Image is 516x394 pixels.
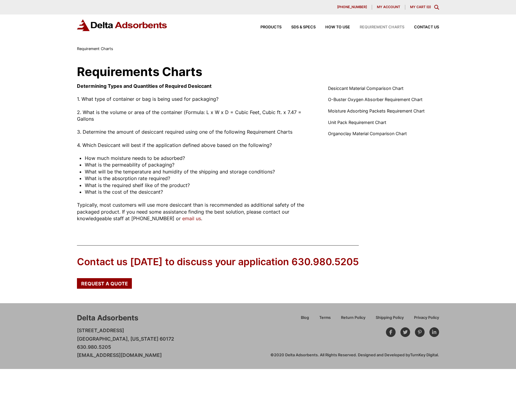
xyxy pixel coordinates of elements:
span: Products [260,25,282,29]
a: Request a Quote [77,278,132,288]
p: 1. What type of container or bag is being used for packaging? [77,96,314,102]
span: Requirement Charts [360,25,404,29]
span: How to Use [325,25,350,29]
li: What is the absorption rate required? [85,175,313,182]
a: Moisture Adsorbing Packets Requirement Chart [328,108,425,114]
p: [STREET_ADDRESS] [GEOGRAPHIC_DATA], [US_STATE] 60172 630.980.5205 [77,326,174,359]
a: How to Use [316,25,350,29]
li: What is the cost of the desiccant? [85,189,313,195]
a: email us [182,215,201,221]
a: [PHONE_NUMBER] [332,5,372,10]
li: What is the permeability of packaging? [85,161,313,168]
a: Requirement Charts [350,25,404,29]
p: 3. Determine the amount of desiccant required using one of the following Requirement Charts [77,129,314,135]
span: [PHONE_NUMBER] [337,5,367,9]
span: Privacy Policy [414,316,439,320]
img: Delta Adsorbents [77,19,167,31]
li: What will be the temperature and humidity of the shipping and storage conditions? [85,168,313,175]
span: Requirement Charts [77,46,113,51]
a: Desiccant Material Comparison Chart [328,85,403,92]
a: SDS & SPECS [282,25,316,29]
div: Delta Adsorbents [77,313,138,323]
a: Terms [314,314,336,325]
span: Terms [319,316,331,320]
div: ©2020 Delta Adsorbents. All Rights Reserved. Designed and Developed by . [270,352,439,358]
div: Contact us [DATE] to discuss your application 630.980.5205 [77,255,359,269]
span: SDS & SPECS [291,25,316,29]
span: Request a Quote [81,281,128,286]
a: Contact Us [404,25,439,29]
span: Shipping Policy [376,316,404,320]
a: Products [251,25,282,29]
a: My Cart (0) [410,5,431,9]
a: [EMAIL_ADDRESS][DOMAIN_NAME] [77,352,162,358]
a: Organoclay Material Comparison Chart [328,130,407,137]
h1: Requirements Charts [77,66,439,78]
a: Shipping Policy [371,314,409,325]
span: Contact Us [414,25,439,29]
a: My account [372,5,405,10]
li: How much moisture needs to be adsorbed? [85,155,313,161]
strong: Determining Types and Quantities of Required Desiccant [77,83,212,89]
a: Blog [296,314,314,325]
div: Toggle Modal Content [434,5,439,10]
a: Unit Pack Requirement Chart [328,119,386,126]
span: Return Policy [341,316,365,320]
a: O-Buster Oxygen Absorber Requirement Chart [328,96,422,103]
a: TurnKey Digital [410,353,438,357]
a: Privacy Policy [409,314,439,325]
span: My account [377,5,400,9]
p: 2. What is the volume or area of the container (Formula: L x W x D = Cubic Feet, Cubic ft. x 7.47... [77,109,314,122]
p: 4. Which Desiccant will best if the application defined above based on the following? [77,142,314,148]
span: Blog [301,316,309,320]
a: Return Policy [336,314,371,325]
p: Typically, most customers will use more desiccant than is recommended as additional safety of the... [77,202,314,222]
li: What is the required shelf like of the product? [85,182,313,189]
span: 0 [428,5,430,9]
